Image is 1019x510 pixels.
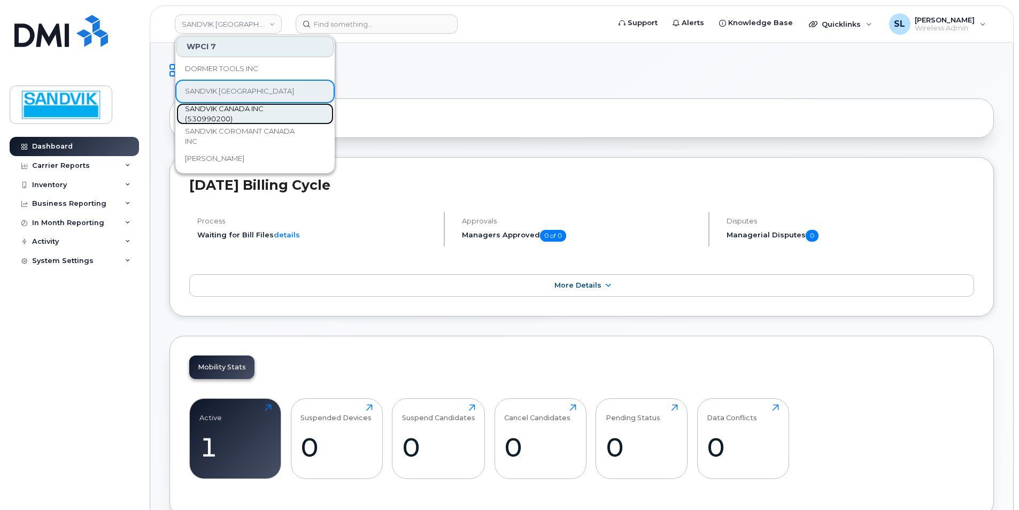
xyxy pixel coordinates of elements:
div: Suspended Devices [300,404,372,422]
h2: [DATE] Billing Cycle [189,177,974,193]
span: SANDVIK [GEOGRAPHIC_DATA] [185,86,294,97]
h5: Managerial Disputes [727,230,974,242]
div: Data Conflicts [707,404,757,422]
div: 0 [402,431,475,463]
a: [PERSON_NAME] [176,148,334,169]
a: Data Conflicts0 [707,404,779,473]
h4: Approvals [462,217,699,225]
a: SANDVIK [GEOGRAPHIC_DATA] [176,81,334,102]
li: Waiting for Bill Files [197,230,435,240]
a: Suspend Candidates0 [402,404,475,473]
div: 0 [707,431,779,463]
a: Active1 [199,404,272,473]
h5: Managers Approved [462,230,699,242]
h4: Disputes [727,217,974,225]
div: 0 [300,431,373,463]
a: Suspended Devices0 [300,404,373,473]
div: Active [199,404,222,422]
span: More Details [554,281,601,289]
a: Pending Status0 [606,404,678,473]
a: SANDVIK CANADA INC (530990200) [176,103,334,125]
div: 0 [606,431,678,463]
a: Cancel Candidates0 [504,404,576,473]
div: Pending Status [606,404,660,422]
div: 0 [504,431,576,463]
a: details [274,230,300,239]
div: WPCI 7 [176,36,334,57]
span: SANDVIK COROMANT CANADA INC [185,126,308,147]
a: SANDVIK COROMANT CANADA INC [176,126,334,147]
span: SANDVIK CANADA INC (530990200) [185,104,308,125]
span: 0 of 0 [540,230,566,242]
span: 0 [806,230,819,242]
div: Suspend Candidates [402,404,475,422]
span: [PERSON_NAME] [185,153,244,164]
div: Cancel Candidates [504,404,570,422]
a: DORMER TOOLS INC [176,58,334,80]
h4: Process [197,217,435,225]
div: 1 [199,431,272,463]
span: DORMER TOOLS INC [185,64,258,74]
